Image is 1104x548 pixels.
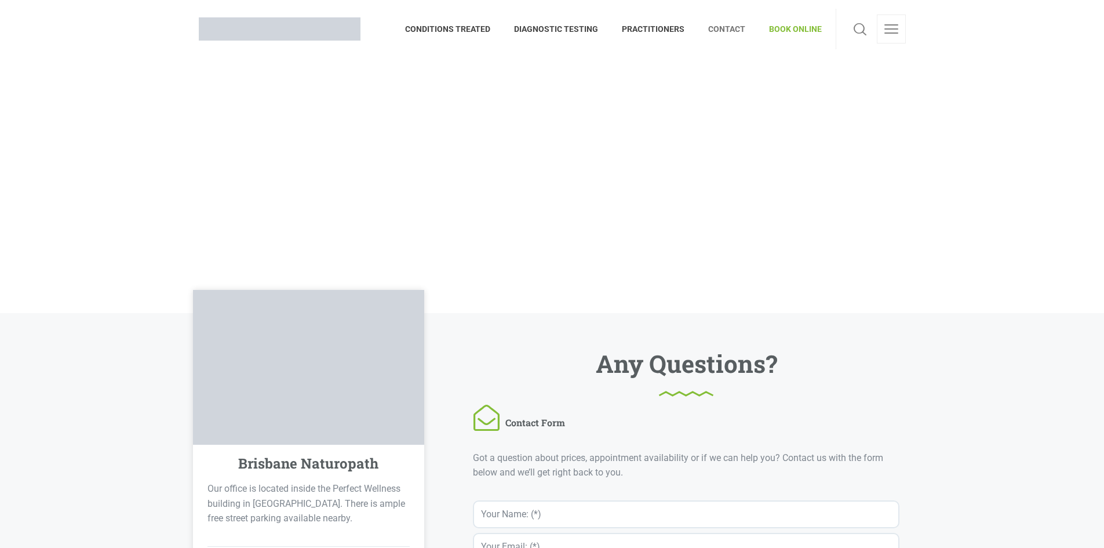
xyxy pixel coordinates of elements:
img: Brisbane Naturopath [199,17,360,41]
img: Brisbane Naturopath Located in Perfect Wellness Building [193,290,425,445]
h4: Brisbane Naturopath [238,455,378,472]
input: Your Name: (*) [473,500,899,528]
h6: Contact Form [473,405,565,442]
a: PRACTITIONERS [610,9,697,49]
span: PRACTITIONERS [610,20,697,38]
a: DIAGNOSTIC TESTING [502,9,610,49]
span: BOOK ONLINE [757,20,822,38]
a: CONTACT [697,9,757,49]
p: Got a question about prices, appointment availability or if we can help you? Contact us with the ... [473,451,899,480]
span: CONTACT [697,20,757,38]
h1: Any Questions? [596,354,777,397]
span: CONDITIONS TREATED [405,20,502,38]
span: DIAGNOSTIC TESTING [502,20,610,38]
a: CONDITIONS TREATED [405,9,502,49]
p: Our office is located inside the Perfect Wellness building in [GEOGRAPHIC_DATA]. There is ample f... [207,481,410,526]
a: Brisbane Naturopath [199,9,360,49]
a: BOOK ONLINE [757,9,822,49]
a: Search [850,14,870,43]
